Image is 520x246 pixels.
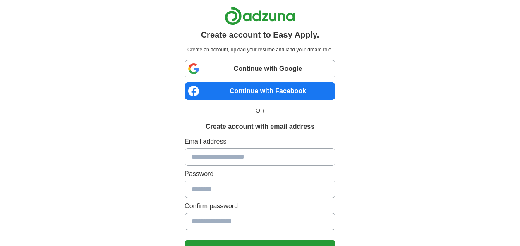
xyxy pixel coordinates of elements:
p: Create an account, upload your resume and land your dream role. [186,46,334,53]
label: Email address [185,137,335,147]
h1: Create account with email address [206,122,314,132]
a: Continue with Google [185,60,335,77]
label: Confirm password [185,201,335,211]
label: Password [185,169,335,179]
h1: Create account to Easy Apply. [201,29,319,41]
a: Continue with Facebook [185,82,335,100]
img: Adzuna logo [225,7,295,25]
span: OR [251,106,269,115]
